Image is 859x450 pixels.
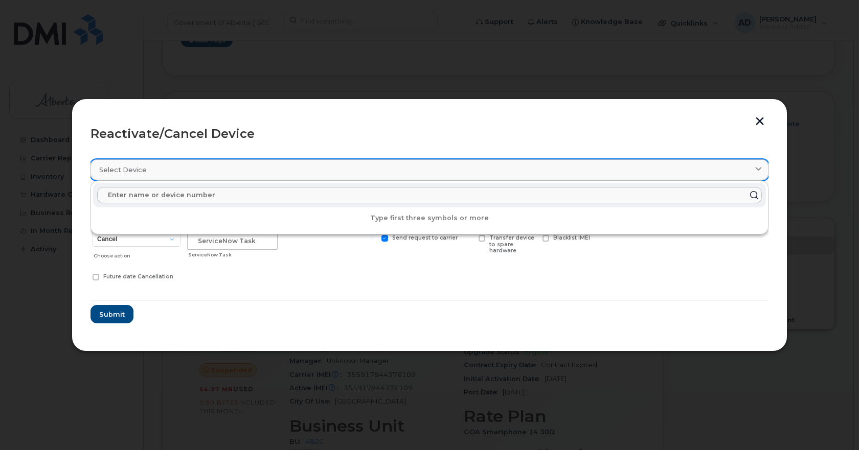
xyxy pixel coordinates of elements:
[187,231,278,250] input: ServiceNow Task
[392,234,458,241] span: Send request to carrier
[91,159,768,180] a: Select device
[99,165,147,175] span: Select device
[91,128,768,140] div: Reactivate/Cancel Device
[553,234,590,241] span: Blacklist IMEI
[93,214,766,222] p: Type first three symbols or more
[103,273,173,280] span: Future date Cancellation
[489,234,534,254] span: Transfer device to spare hardware
[369,235,374,240] input: Send request to carrier
[94,248,180,260] div: Choose action
[466,235,471,240] input: Transfer device to spare hardware
[188,251,278,259] div: ServiceNow Task
[97,187,762,203] input: Enter name or device number
[530,235,535,240] input: Blacklist IMEI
